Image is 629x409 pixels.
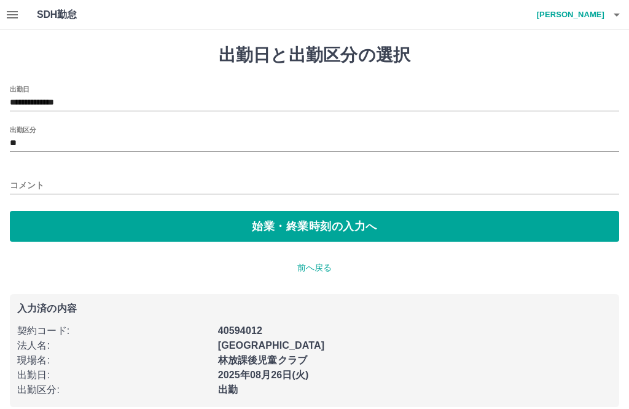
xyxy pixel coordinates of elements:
b: 40594012 [218,325,262,336]
p: 現場名 : [17,353,211,368]
button: 始業・終業時刻の入力へ [10,211,619,242]
p: 契約コード : [17,324,211,338]
b: 出勤 [218,384,238,395]
p: 前へ戻る [10,261,619,274]
p: 入力済の内容 [17,304,612,314]
label: 出勤日 [10,84,29,93]
p: 法人名 : [17,338,211,353]
b: 2025年08月26日(火) [218,370,309,380]
h1: 出勤日と出勤区分の選択 [10,45,619,66]
p: 出勤区分 : [17,383,211,397]
b: [GEOGRAPHIC_DATA] [218,340,325,351]
p: 出勤日 : [17,368,211,383]
b: 林放課後児童クラブ [218,355,307,365]
label: 出勤区分 [10,125,36,134]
